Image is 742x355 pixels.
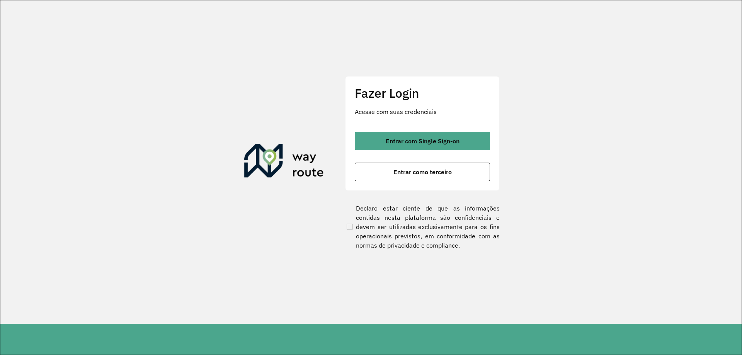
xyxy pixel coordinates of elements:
button: button [355,132,490,150]
p: Acesse com suas credenciais [355,107,490,116]
img: Roteirizador AmbevTech [244,144,324,181]
span: Entrar como terceiro [393,169,452,175]
span: Entrar com Single Sign-on [386,138,459,144]
h2: Fazer Login [355,86,490,100]
label: Declaro estar ciente de que as informações contidas nesta plataforma são confidenciais e devem se... [345,204,500,250]
button: button [355,163,490,181]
